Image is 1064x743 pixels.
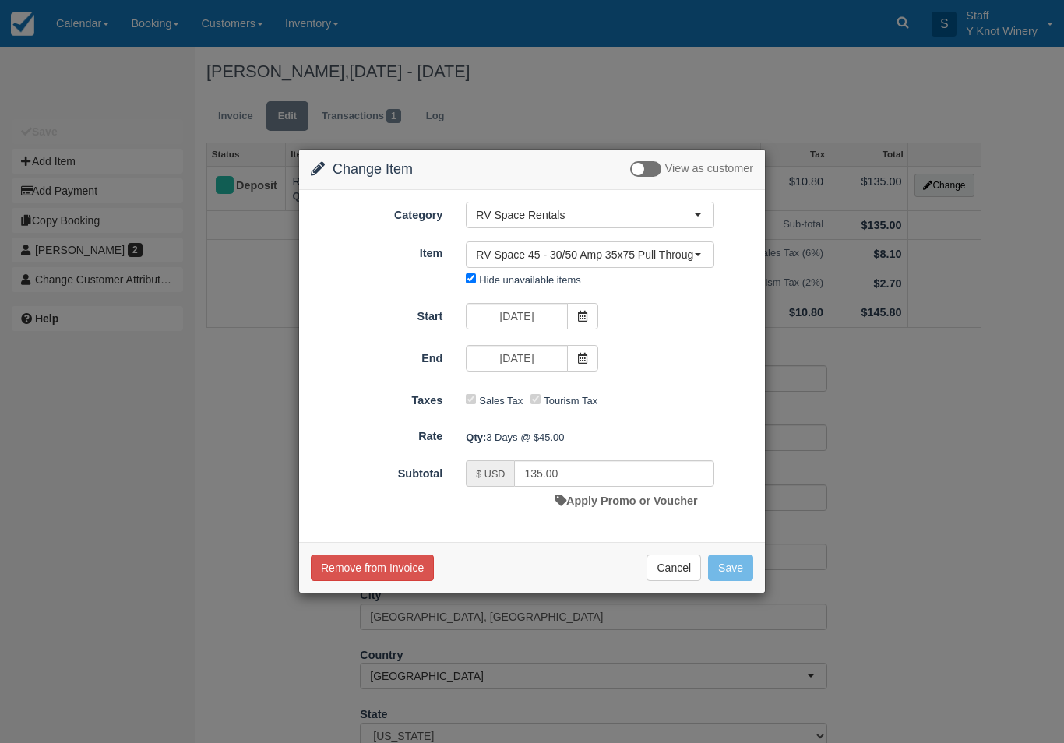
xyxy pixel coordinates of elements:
label: Rate [299,423,454,445]
button: RV Space Rentals [466,202,714,228]
span: View as customer [665,163,753,175]
div: 3 Days @ $45.00 [454,424,765,450]
span: RV Space 45 - 30/50 Amp 35x75 Pull Through [476,247,694,262]
label: Sales Tax [479,395,523,407]
label: End [299,345,454,367]
a: Apply Promo or Voucher [555,495,697,507]
label: Hide unavailable items [479,274,580,286]
button: RV Space 45 - 30/50 Amp 35x75 Pull Through [466,241,714,268]
button: Cancel [647,555,701,581]
label: Tourism Tax [544,395,597,407]
label: Taxes [299,387,454,409]
small: $ USD [476,469,505,480]
button: Remove from Invoice [311,555,434,581]
button: Save [708,555,753,581]
label: Item [299,240,454,262]
span: RV Space Rentals [476,207,694,223]
span: Change Item [333,161,413,177]
label: Category [299,202,454,224]
label: Subtotal [299,460,454,482]
label: Start [299,303,454,325]
strong: Qty [466,431,486,443]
